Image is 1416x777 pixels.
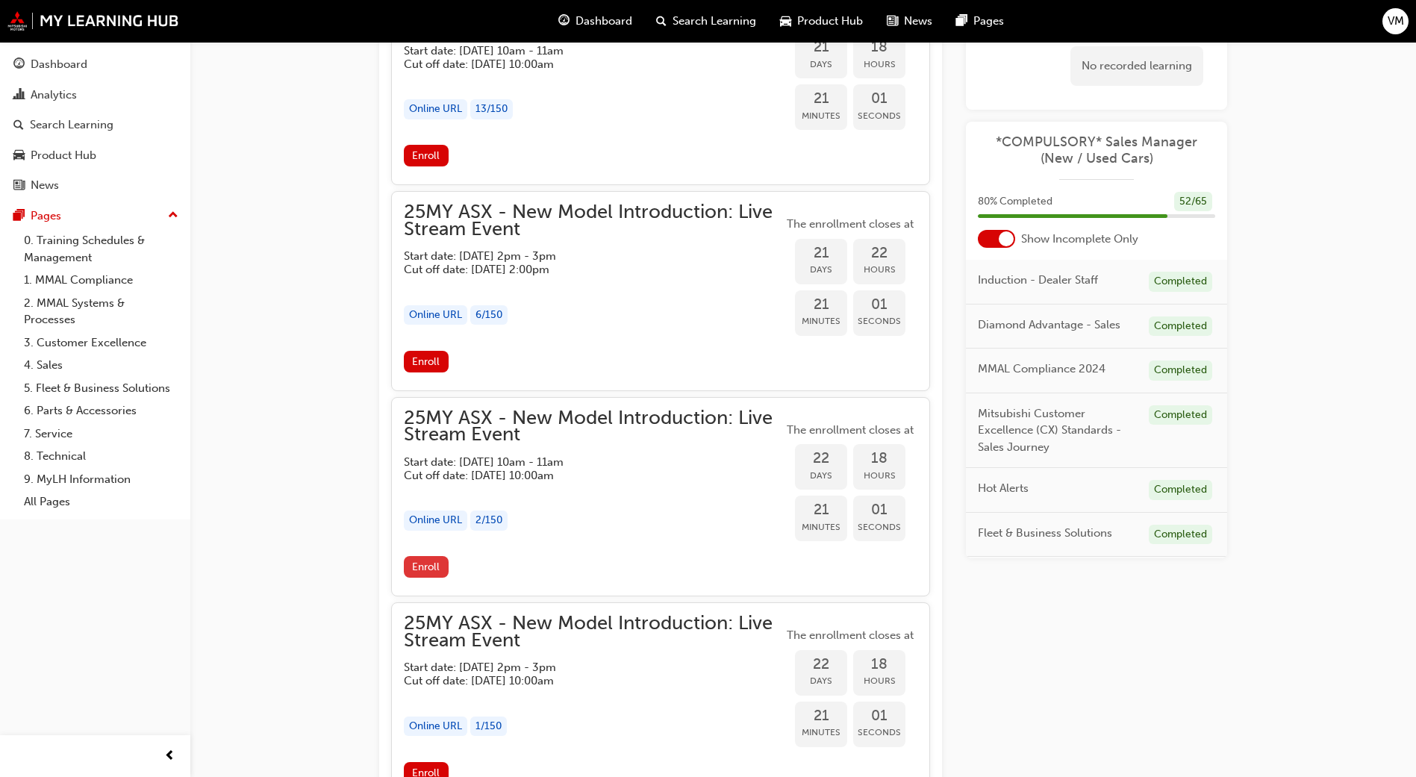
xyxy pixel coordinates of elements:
div: Online URL [404,99,467,119]
button: 25MY ASX - New Model Introduction: Live Stream EventStart date: [DATE] 2pm - 3pm Cut off date: [D... [404,204,917,378]
div: News [31,177,59,194]
div: Completed [1149,272,1212,292]
span: Hours [853,56,905,73]
span: Pages [973,13,1004,30]
button: DashboardAnalyticsSearch LearningProduct HubNews [6,48,184,202]
a: All Pages [18,490,184,514]
span: Product Hub [797,13,863,30]
a: 8. Technical [18,445,184,468]
button: Enroll [404,556,449,578]
div: 52 / 65 [1174,192,1212,212]
span: 22 [795,450,847,467]
span: 22 [853,245,905,262]
span: The enrollment closes at [783,422,917,439]
span: 21 [795,245,847,262]
button: Pages [6,202,184,230]
span: news-icon [887,12,898,31]
span: Search Learning [673,13,756,30]
div: 13 / 150 [470,99,513,119]
a: car-iconProduct Hub [768,6,875,37]
a: 3. Customer Excellence [18,331,184,355]
span: Seconds [853,519,905,536]
span: guage-icon [13,58,25,72]
a: news-iconNews [875,6,944,37]
span: The enrollment closes at [783,627,917,644]
a: 6. Parts & Accessories [18,399,184,422]
a: 2. MMAL Systems & Processes [18,292,184,331]
a: 0. Training Schedules & Management [18,229,184,269]
span: up-icon [168,206,178,225]
span: 18 [853,450,905,467]
span: Dashboard [576,13,632,30]
span: Induction - Dealer Staff [978,272,1098,289]
span: prev-icon [164,747,175,766]
span: 25MY ASX - New Model Introduction: Live Stream Event [404,410,783,443]
div: Completed [1149,480,1212,500]
a: 1. MMAL Compliance [18,269,184,292]
span: Minutes [795,313,847,330]
span: Seconds [853,107,905,125]
span: 21 [795,296,847,313]
a: Search Learning [6,111,184,139]
div: Search Learning [30,116,113,134]
div: Completed [1149,361,1212,381]
a: 4. Sales [18,354,184,377]
a: 7. Service [18,422,184,446]
button: 25MY ASX - New Model Introduction: Live Stream EventStart date: [DATE] 10am - 11am Cut off date: ... [404,410,917,584]
h5: Cut off date: [DATE] 2:00pm [404,263,759,276]
span: Days [795,56,847,73]
div: Pages [31,207,61,225]
span: 01 [853,90,905,107]
span: Show Incomplete Only [1021,231,1138,248]
span: Days [795,673,847,690]
span: Days [795,261,847,278]
a: Dashboard [6,51,184,78]
button: Enroll [404,145,449,166]
span: 25MY ASX - New Model Introduction: Live Stream Event [404,615,783,649]
span: Hours [853,261,905,278]
span: Days [795,467,847,484]
span: 01 [853,708,905,725]
span: 18 [853,656,905,673]
span: News [904,13,932,30]
h5: Start date: [DATE] 2pm - 3pm [404,249,759,263]
span: The enrollment closes at [783,216,917,233]
span: Hot Alerts [978,480,1029,497]
span: Enroll [412,149,440,162]
h5: Start date: [DATE] 2pm - 3pm [404,661,759,674]
span: search-icon [13,119,24,132]
span: VM [1388,13,1404,30]
a: Analytics [6,81,184,109]
div: Completed [1149,405,1212,425]
span: chart-icon [13,89,25,102]
h5: Start date: [DATE] 10am - 11am [404,455,759,469]
span: 22 [795,656,847,673]
span: 25MY ASX - New Model Introduction: Live Stream Event [404,204,783,237]
span: Minutes [795,519,847,536]
h5: Cut off date: [DATE] 10:00am [404,674,759,687]
span: Hours [853,673,905,690]
span: car-icon [13,149,25,163]
a: *COMPULSORY* Sales Manager (New / Used Cars) [978,134,1215,167]
a: Product Hub [6,142,184,169]
div: 6 / 150 [470,305,508,325]
div: No recorded learning [1070,46,1203,86]
span: Minutes [795,107,847,125]
span: Diamond Advantage - Sales [978,316,1120,334]
span: MMAL Compliance 2024 [978,361,1105,378]
div: Product Hub [31,147,96,164]
a: search-iconSearch Learning [644,6,768,37]
span: Mitsubishi Customer Excellence (CX) Standards - Sales Journey [978,405,1137,456]
a: News [6,172,184,199]
div: Analytics [31,87,77,104]
span: 21 [795,708,847,725]
div: Online URL [404,511,467,531]
span: 21 [795,90,847,107]
span: Minutes [795,724,847,741]
span: 01 [853,502,905,519]
div: 1 / 150 [470,717,507,737]
h5: Cut off date: [DATE] 10:00am [404,57,759,71]
span: guage-icon [558,12,570,31]
span: 01 [853,296,905,313]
